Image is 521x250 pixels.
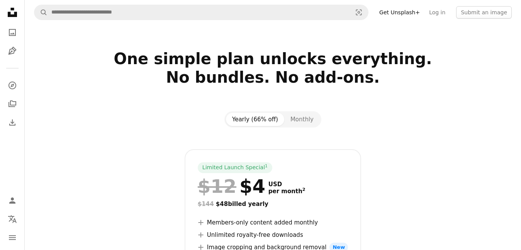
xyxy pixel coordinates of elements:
[198,218,348,227] li: Members-only content added monthly
[5,43,20,59] a: Illustrations
[198,162,272,173] div: Limited Launch Special
[268,188,305,195] span: per month
[284,113,320,126] button: Monthly
[198,201,214,207] span: $144
[198,176,265,196] div: $4
[198,199,348,209] div: $48 billed yearly
[265,163,268,168] sup: 1
[34,5,48,20] button: Search Unsplash
[5,115,20,130] a: Download History
[263,164,269,172] a: 1
[34,49,512,105] h2: One simple plan unlocks everything. No bundles. No add-ons.
[5,193,20,208] a: Log in / Sign up
[5,211,20,227] button: Language
[302,187,305,192] sup: 2
[5,25,20,40] a: Photos
[375,6,424,19] a: Get Unsplash+
[350,5,368,20] button: Visual search
[198,230,348,240] li: Unlimited royalty-free downloads
[5,5,20,22] a: Home — Unsplash
[456,6,512,19] button: Submit an image
[198,176,236,196] span: $12
[301,188,307,195] a: 2
[5,96,20,112] a: Collections
[226,113,284,126] button: Yearly (66% off)
[5,230,20,245] button: Menu
[424,6,450,19] a: Log in
[268,181,305,188] span: USD
[34,5,368,20] form: Find visuals sitewide
[5,78,20,93] a: Explore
